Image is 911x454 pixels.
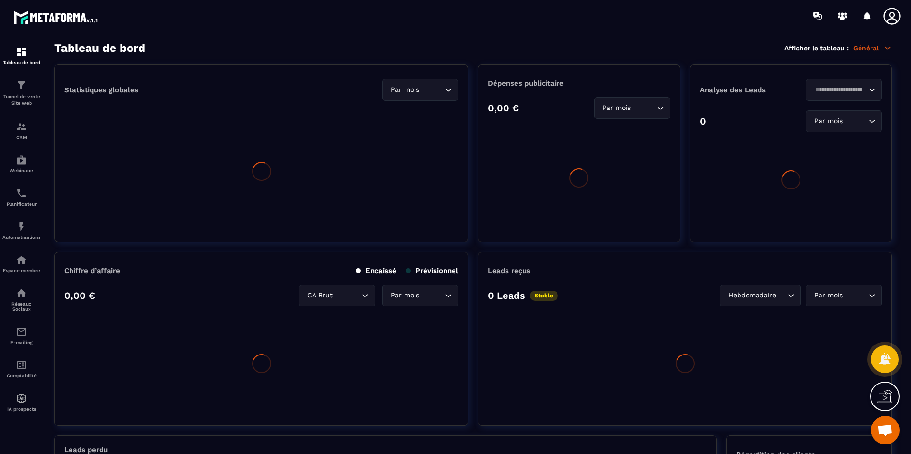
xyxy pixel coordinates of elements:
[16,154,27,166] img: automations
[2,235,40,240] p: Automatisations
[16,221,27,232] img: automations
[16,46,27,58] img: formation
[2,268,40,273] p: Espace membre
[2,60,40,65] p: Tableau de bord
[700,86,791,94] p: Analyse des Leads
[726,290,778,301] span: Hebdomadaire
[421,85,443,95] input: Search for option
[488,290,525,301] p: 0 Leads
[700,116,706,127] p: 0
[2,373,40,378] p: Comptabilité
[2,406,40,412] p: IA prospects
[2,180,40,214] a: schedulerschedulerPlanificateur
[64,290,95,301] p: 0,00 €
[2,352,40,385] a: accountantaccountantComptabilité
[2,319,40,352] a: emailemailE-mailing
[382,79,458,101] div: Search for option
[778,290,785,301] input: Search for option
[305,290,334,301] span: CA Brut
[2,135,40,140] p: CRM
[488,102,519,114] p: 0,00 €
[388,290,421,301] span: Par mois
[594,97,670,119] div: Search for option
[16,359,27,371] img: accountant
[2,72,40,114] a: formationformationTunnel de vente Site web
[406,266,458,275] p: Prévisionnel
[16,188,27,199] img: scheduler
[2,114,40,147] a: formationformationCRM
[2,201,40,207] p: Planificateur
[2,147,40,180] a: automationsautomationsWebinaire
[382,285,458,306] div: Search for option
[2,280,40,319] a: social-networksocial-networkRéseaux Sociaux
[356,266,396,275] p: Encaissé
[530,291,558,301] p: Stable
[64,266,120,275] p: Chiffre d’affaire
[334,290,359,301] input: Search for option
[812,116,845,127] span: Par mois
[16,287,27,299] img: social-network
[488,266,530,275] p: Leads reçus
[64,445,108,454] p: Leads perdu
[845,116,866,127] input: Search for option
[845,290,866,301] input: Search for option
[16,121,27,132] img: formation
[488,79,670,88] p: Dépenses publicitaire
[633,103,655,113] input: Search for option
[812,85,866,95] input: Search for option
[16,326,27,337] img: email
[784,44,849,52] p: Afficher le tableau :
[2,301,40,312] p: Réseaux Sociaux
[720,285,801,306] div: Search for option
[16,79,27,91] img: formation
[421,290,443,301] input: Search for option
[2,340,40,345] p: E-mailing
[13,9,99,26] img: logo
[2,214,40,247] a: automationsautomationsAutomatisations
[812,290,845,301] span: Par mois
[299,285,375,306] div: Search for option
[806,79,882,101] div: Search for option
[16,393,27,404] img: automations
[16,254,27,266] img: automations
[2,168,40,173] p: Webinaire
[806,110,882,132] div: Search for option
[806,285,882,306] div: Search for option
[388,85,421,95] span: Par mois
[2,247,40,280] a: automationsautomationsEspace membre
[2,39,40,72] a: formationformationTableau de bord
[871,416,900,444] div: Ouvrir le chat
[600,103,633,113] span: Par mois
[54,41,145,55] h3: Tableau de bord
[64,86,138,94] p: Statistiques globales
[2,93,40,107] p: Tunnel de vente Site web
[853,44,892,52] p: Général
